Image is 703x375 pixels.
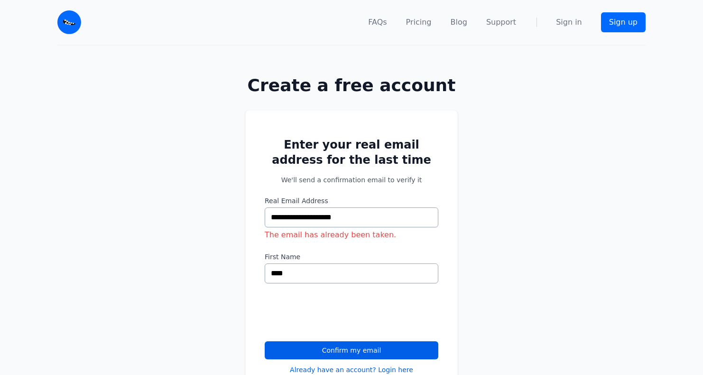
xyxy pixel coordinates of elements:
button: Confirm my email [265,341,438,359]
h1: Create a free account [215,76,488,95]
a: Sign up [601,12,646,32]
label: Real Email Address [265,196,438,206]
a: Blog [451,17,467,28]
img: Email Monster [57,10,81,34]
a: Pricing [406,17,432,28]
iframe: reCAPTCHA [265,295,409,332]
p: We'll send a confirmation email to verify it [265,175,438,185]
a: Support [486,17,516,28]
a: Sign in [556,17,582,28]
label: First Name [265,252,438,262]
div: The email has already been taken. [265,229,438,241]
a: FAQs [368,17,387,28]
h2: Enter your real email address for the last time [265,137,438,168]
a: Already have an account? Login here [290,365,413,375]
